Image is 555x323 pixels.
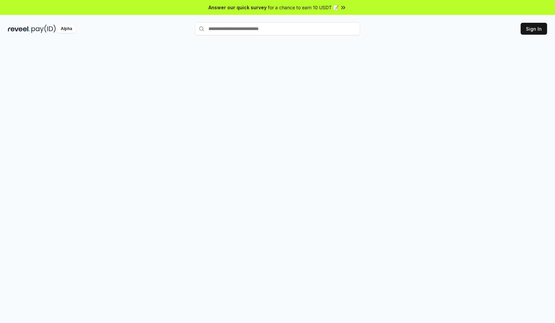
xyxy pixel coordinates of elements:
[521,23,547,35] button: Sign In
[31,25,56,33] img: pay_id
[8,25,30,33] img: reveel_dark
[57,25,76,33] div: Alpha
[208,4,267,11] span: Answer our quick survey
[268,4,339,11] span: for a chance to earn 10 USDT 📝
